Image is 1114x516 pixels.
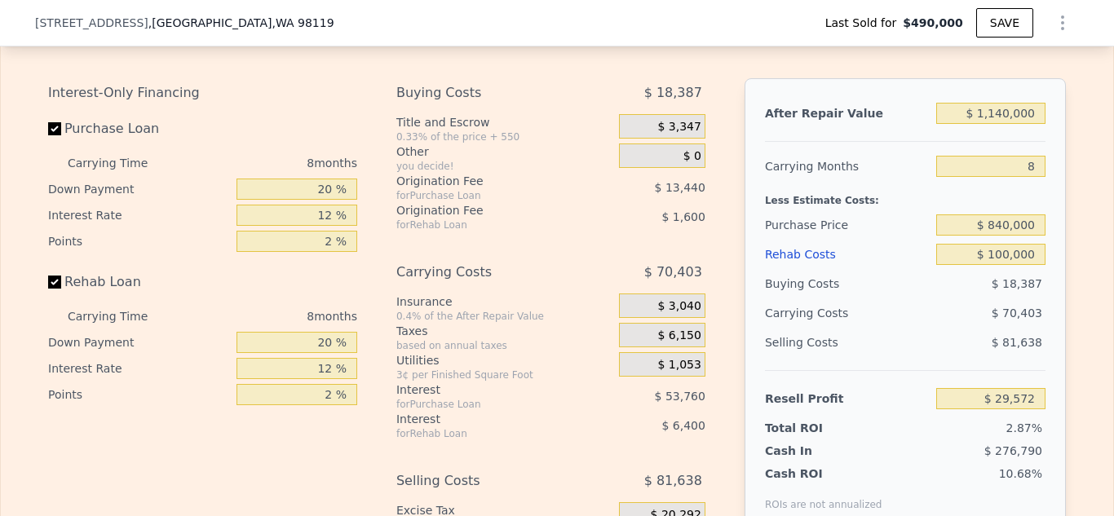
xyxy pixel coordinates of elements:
[657,329,701,343] span: $ 6,150
[765,99,930,128] div: After Repair Value
[396,114,612,130] div: Title and Escrow
[396,398,578,411] div: for Purchase Loan
[765,420,867,436] div: Total ROI
[48,176,230,202] div: Down Payment
[644,258,702,287] span: $ 70,403
[765,465,882,482] div: Cash ROI
[1046,7,1079,39] button: Show Options
[396,352,612,368] div: Utilities
[657,299,701,314] span: $ 3,040
[661,210,705,223] span: $ 1,600
[657,358,701,373] span: $ 1,053
[48,122,61,135] input: Purchase Loan
[765,298,867,328] div: Carrying Costs
[180,150,357,176] div: 8 months
[999,467,1042,480] span: 10.68%
[396,218,578,232] div: for Rehab Loan
[765,210,930,240] div: Purchase Price
[48,381,230,408] div: Points
[765,240,930,269] div: Rehab Costs
[396,293,612,310] div: Insurance
[655,390,705,403] span: $ 53,760
[48,228,230,254] div: Points
[765,482,882,511] div: ROIs are not annualized
[396,310,612,323] div: 0.4% of the After Repair Value
[825,15,904,31] span: Last Sold for
[396,202,578,218] div: Origination Fee
[396,189,578,202] div: for Purchase Loan
[396,381,578,398] div: Interest
[992,277,1042,290] span: $ 18,387
[48,78,357,108] div: Interest-Only Financing
[148,15,334,31] span: , [GEOGRAPHIC_DATA]
[272,16,334,29] span: , WA 98119
[396,173,578,189] div: Origination Fee
[396,160,612,173] div: you decide!
[765,328,930,357] div: Selling Costs
[655,181,705,194] span: $ 13,440
[48,114,230,143] label: Purchase Loan
[396,339,612,352] div: based on annual taxes
[992,307,1042,320] span: $ 70,403
[765,269,930,298] div: Buying Costs
[396,130,612,143] div: 0.33% of the price + 550
[765,443,867,459] div: Cash In
[903,15,963,31] span: $490,000
[644,466,702,496] span: $ 81,638
[68,303,174,329] div: Carrying Time
[396,143,612,160] div: Other
[396,258,578,287] div: Carrying Costs
[48,329,230,355] div: Down Payment
[644,78,702,108] span: $ 18,387
[396,78,578,108] div: Buying Costs
[48,276,61,289] input: Rehab Loan
[68,150,174,176] div: Carrying Time
[765,384,930,413] div: Resell Profit
[765,181,1045,210] div: Less Estimate Costs:
[396,368,612,381] div: 3¢ per Finished Square Foot
[35,15,148,31] span: [STREET_ADDRESS]
[984,444,1042,457] span: $ 276,790
[396,466,578,496] div: Selling Costs
[992,336,1042,349] span: $ 81,638
[976,8,1033,37] button: SAVE
[765,152,930,181] div: Carrying Months
[683,149,701,164] span: $ 0
[396,427,578,440] div: for Rehab Loan
[48,202,230,228] div: Interest Rate
[180,303,357,329] div: 8 months
[396,323,612,339] div: Taxes
[396,411,578,427] div: Interest
[661,419,705,432] span: $ 6,400
[48,355,230,381] div: Interest Rate
[1006,421,1042,434] span: 2.87%
[48,267,230,297] label: Rehab Loan
[657,120,701,135] span: $ 3,347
